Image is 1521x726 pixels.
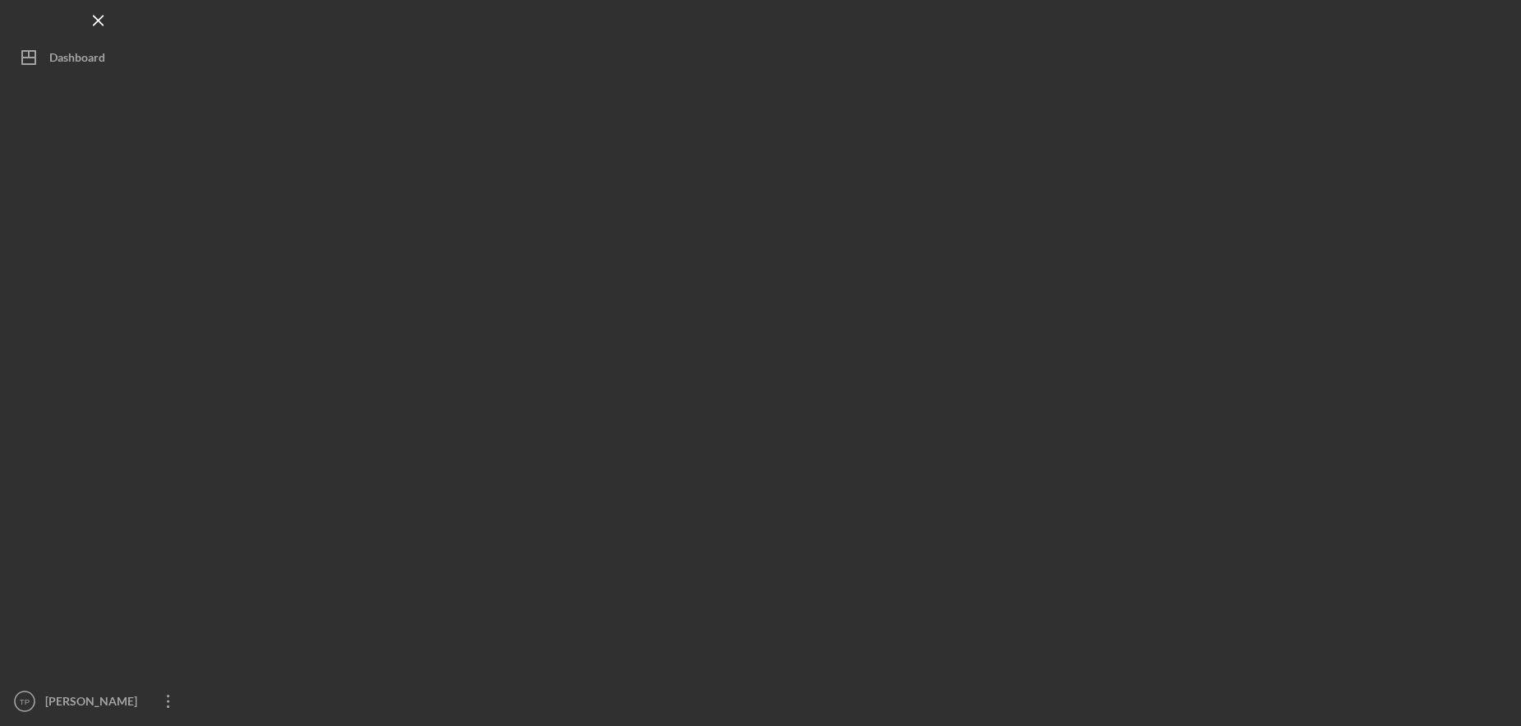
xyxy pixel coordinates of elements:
[8,685,189,718] button: TP[PERSON_NAME]
[41,685,148,722] div: [PERSON_NAME]
[8,41,189,74] button: Dashboard
[20,697,30,706] text: TP
[49,41,105,78] div: Dashboard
